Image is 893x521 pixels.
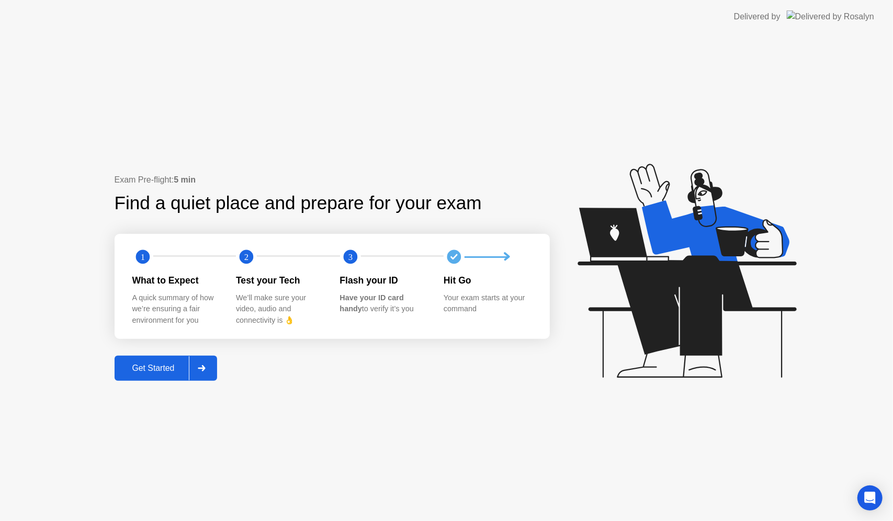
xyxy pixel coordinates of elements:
[340,274,427,287] div: Flash your ID
[348,252,352,262] text: 3
[115,356,218,381] button: Get Started
[340,292,427,315] div: to verify it’s you
[787,10,874,22] img: Delivered by Rosalyn
[857,485,883,511] div: Open Intercom Messenger
[244,252,248,262] text: 2
[236,292,323,326] div: We’ll make sure your video, audio and connectivity is 👌
[115,189,483,217] div: Find a quiet place and prepare for your exam
[444,292,531,315] div: Your exam starts at your command
[115,174,550,186] div: Exam Pre-flight:
[340,293,404,313] b: Have your ID card handy
[132,274,220,287] div: What to Expect
[174,175,196,184] b: 5 min
[734,10,781,23] div: Delivered by
[444,274,531,287] div: Hit Go
[132,292,220,326] div: A quick summary of how we’re ensuring a fair environment for you
[236,274,323,287] div: Test your Tech
[118,364,189,373] div: Get Started
[140,252,144,262] text: 1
